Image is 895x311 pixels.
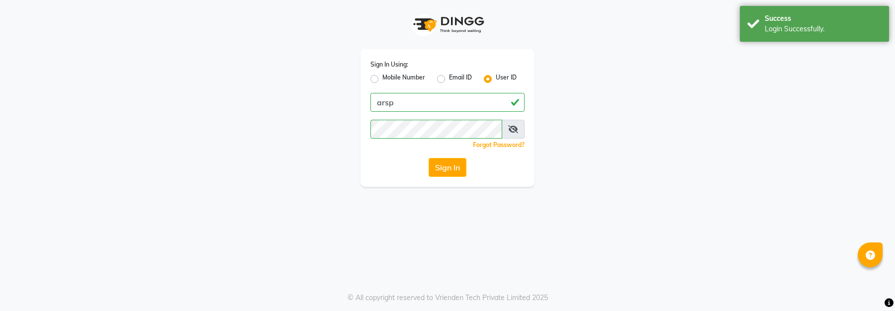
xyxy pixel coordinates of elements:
a: Forgot Password? [473,141,525,149]
iframe: chat widget [853,271,885,301]
label: Email ID [449,73,472,85]
label: Mobile Number [382,73,425,85]
label: User ID [496,73,517,85]
div: Login Successfully. [765,24,882,34]
input: Username [370,120,502,139]
div: Success [765,13,882,24]
img: logo1.svg [408,10,487,39]
input: Username [370,93,525,112]
label: Sign In Using: [370,60,408,69]
button: Sign In [429,158,466,177]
